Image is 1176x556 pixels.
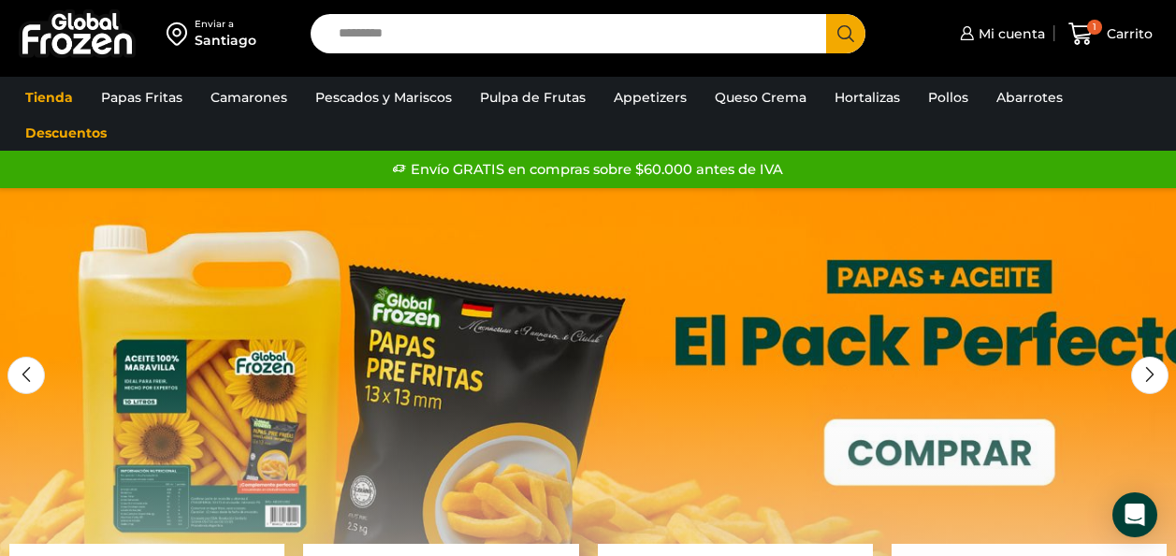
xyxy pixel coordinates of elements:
img: address-field-icon.svg [167,18,195,50]
a: Camarones [201,80,297,115]
div: Previous slide [7,357,45,394]
a: Pulpa de Frutas [471,80,595,115]
div: Open Intercom Messenger [1112,492,1157,537]
a: Queso Crema [705,80,816,115]
a: Appetizers [604,80,696,115]
div: Next slide [1131,357,1169,394]
a: Tienda [16,80,82,115]
span: 1 [1087,20,1102,35]
a: Descuentos [16,115,116,151]
span: Carrito [1102,24,1153,43]
a: Abarrotes [987,80,1072,115]
a: Mi cuenta [955,15,1045,52]
a: Pescados y Mariscos [306,80,461,115]
div: Enviar a [195,18,256,31]
a: 1 Carrito [1064,12,1157,56]
a: Pollos [919,80,978,115]
a: Papas Fritas [92,80,192,115]
div: Santiago [195,31,256,50]
a: Hortalizas [825,80,909,115]
button: Search button [826,14,865,53]
span: Mi cuenta [974,24,1045,43]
